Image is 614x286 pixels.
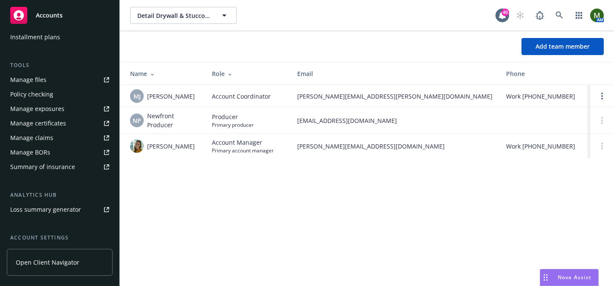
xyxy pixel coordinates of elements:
[7,233,113,242] div: Account settings
[7,146,113,159] a: Manage BORs
[7,131,113,145] a: Manage claims
[10,117,66,130] div: Manage certificates
[7,73,113,87] a: Manage files
[212,121,254,128] span: Primary producer
[133,116,141,125] span: NP
[10,203,81,216] div: Loss summary generator
[130,139,144,153] img: photo
[7,3,113,27] a: Accounts
[147,92,195,101] span: [PERSON_NAME]
[212,138,274,147] span: Account Manager
[10,131,53,145] div: Manage claims
[521,38,604,55] button: Add team member
[297,116,492,125] span: [EMAIL_ADDRESS][DOMAIN_NAME]
[501,9,509,16] div: 40
[212,92,271,101] span: Account Coordinator
[558,274,591,281] span: Nova Assist
[7,61,113,70] div: Tools
[36,12,63,19] span: Accounts
[590,9,604,22] img: photo
[536,42,590,50] span: Add team member
[212,69,284,78] div: Role
[7,102,113,116] a: Manage exposures
[10,146,50,159] div: Manage BORs
[597,91,607,101] a: Open options
[7,30,113,44] a: Installment plans
[506,92,575,101] span: Work [PHONE_NUMBER]
[297,69,492,78] div: Email
[7,160,113,174] a: Summary of insurance
[531,7,548,24] a: Report a Bug
[7,117,113,130] a: Manage certificates
[7,203,113,216] a: Loss summary generator
[10,73,46,87] div: Manage files
[7,88,113,101] a: Policy checking
[10,160,75,174] div: Summary of insurance
[297,142,492,151] span: [PERSON_NAME][EMAIL_ADDRESS][DOMAIN_NAME]
[10,102,64,116] div: Manage exposures
[147,142,195,151] span: [PERSON_NAME]
[16,258,79,267] span: Open Client Navigator
[10,30,60,44] div: Installment plans
[506,69,578,78] div: Phone
[297,92,492,101] span: [PERSON_NAME][EMAIL_ADDRESS][PERSON_NAME][DOMAIN_NAME]
[10,88,53,101] div: Policy checking
[147,111,198,129] span: Newfront Producer
[551,7,568,24] a: Search
[7,191,113,199] div: Analytics hub
[571,7,588,24] a: Switch app
[512,7,529,24] a: Start snowing
[212,147,274,154] span: Primary account manager
[137,11,211,20] span: Detail Drywall & Stucco Inc.
[133,92,141,101] span: MJ
[130,7,237,24] button: Detail Drywall & Stucco Inc.
[506,142,575,151] span: Work [PHONE_NUMBER]
[540,269,551,286] div: Drag to move
[130,69,198,78] div: Name
[540,269,599,286] button: Nova Assist
[212,112,254,121] span: Producer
